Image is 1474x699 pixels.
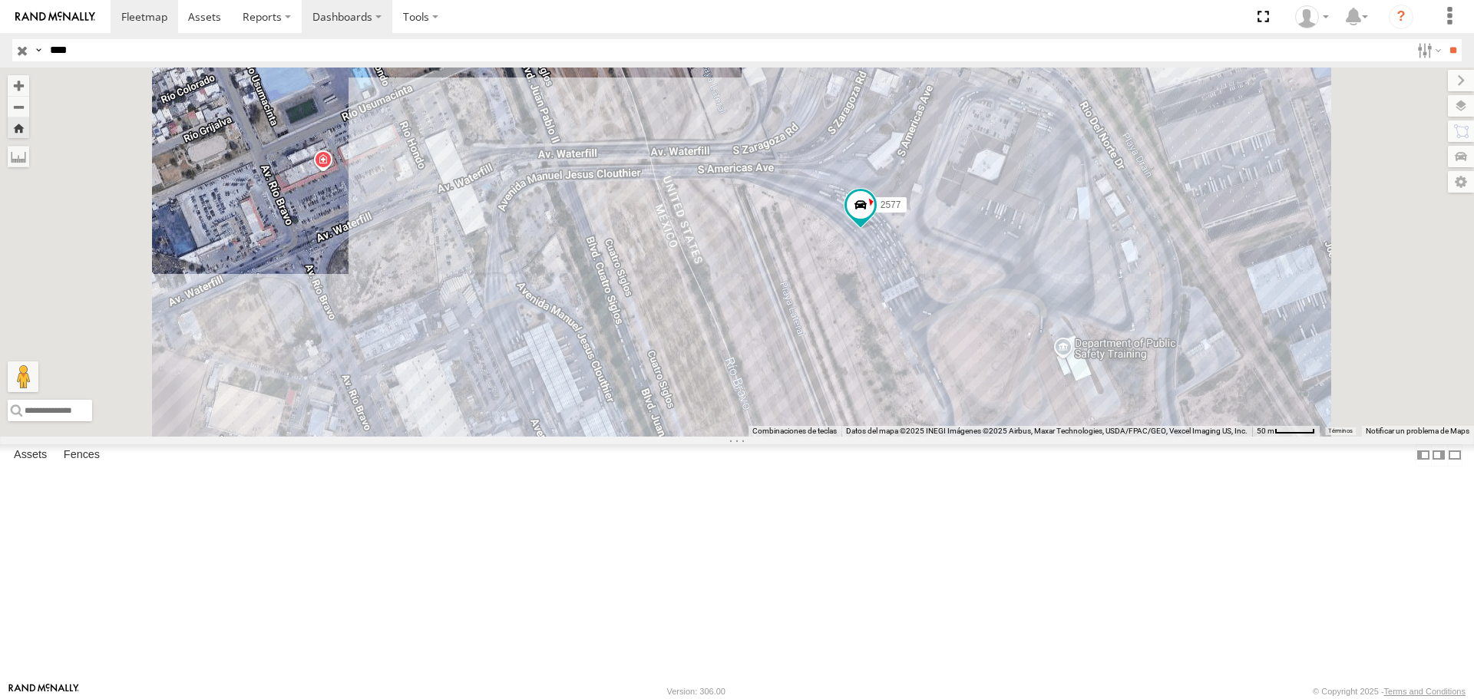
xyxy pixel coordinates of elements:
[1313,687,1466,696] div: © Copyright 2025 -
[1416,444,1431,467] label: Dock Summary Table to the Left
[1252,426,1320,437] button: Escala del mapa: 50 m por 49 píxeles
[8,96,29,117] button: Zoom out
[1448,171,1474,193] label: Map Settings
[56,445,107,467] label: Fences
[881,199,901,210] span: 2577
[8,684,79,699] a: Visit our Website
[8,75,29,96] button: Zoom in
[32,39,45,61] label: Search Query
[8,361,38,392] button: Arrastra al hombrecito al mapa para abrir Street View
[846,427,1248,435] span: Datos del mapa ©2025 INEGI Imágenes ©2025 Airbus, Maxar Technologies, USDA/FPAC/GEO, Vexcel Imagi...
[752,426,837,437] button: Combinaciones de teclas
[15,12,95,22] img: rand-logo.svg
[6,445,55,467] label: Assets
[1290,5,1334,28] div: Jonathan Ramirez
[1447,444,1462,467] label: Hide Summary Table
[1411,39,1444,61] label: Search Filter Options
[1389,5,1413,29] i: ?
[1431,444,1446,467] label: Dock Summary Table to the Right
[8,117,29,138] button: Zoom Home
[1384,687,1466,696] a: Terms and Conditions
[667,687,725,696] div: Version: 306.00
[1328,427,1353,434] a: Términos (se abre en una nueva pestaña)
[1257,427,1274,435] span: 50 m
[8,146,29,167] label: Measure
[1366,427,1469,435] a: Notificar un problema de Maps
